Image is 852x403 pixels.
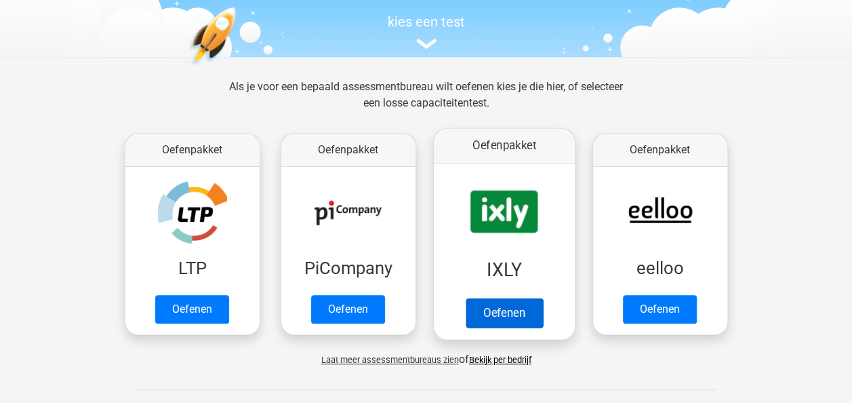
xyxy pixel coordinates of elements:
h5: kies een test [115,14,738,30]
a: Oefenen [311,295,385,324]
a: Bekijk per bedrijf [469,355,531,365]
img: assessment [416,39,437,49]
div: of [115,341,738,368]
a: kies een test [115,14,738,50]
span: Laat meer assessmentbureaus zien [321,355,459,365]
img: oefenen [189,7,289,130]
a: Oefenen [155,295,229,324]
a: Oefenen [465,298,542,328]
div: Als je voor een bepaald assessmentbureau wilt oefenen kies je die hier, of selecteer een losse ca... [218,79,634,128]
a: Oefenen [623,295,697,324]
